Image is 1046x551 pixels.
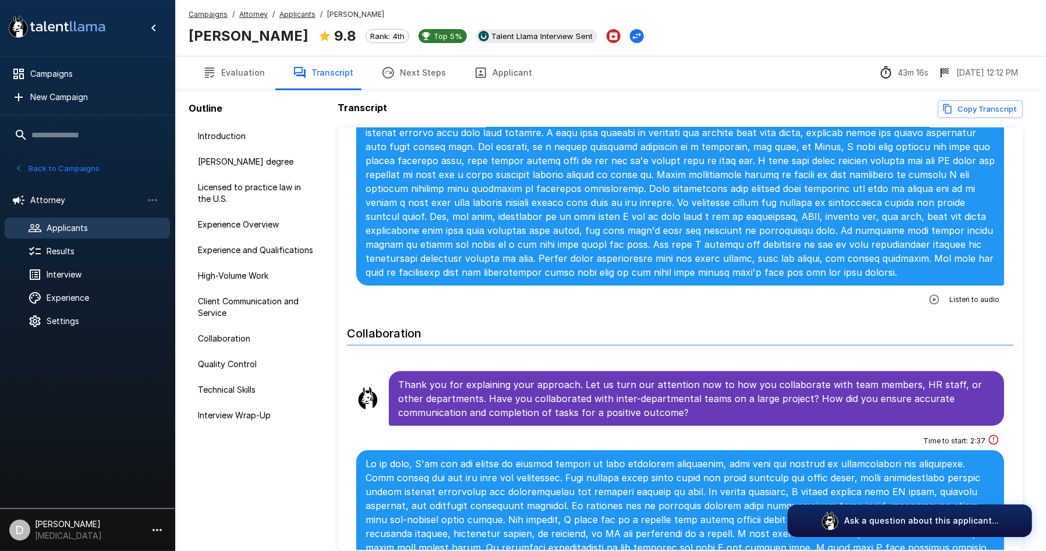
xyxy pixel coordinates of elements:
[366,31,409,41] span: Rank: 4th
[279,10,315,19] u: Applicants
[198,156,314,168] span: [PERSON_NAME] degree
[923,435,968,447] span: Time to start :
[272,9,275,20] span: /
[198,219,314,230] span: Experience Overview
[198,182,314,205] span: Licensed to practice law in the U.S.
[320,9,322,20] span: /
[607,29,620,43] button: Archive Applicant
[630,29,644,43] button: Change Stage
[198,130,314,142] span: Introduction
[198,244,314,256] span: Experience and Qualifications
[189,291,324,324] div: Client Communication and Service
[189,102,222,114] b: Outline
[949,294,999,305] span: Listen to audio
[198,333,314,344] span: Collaboration
[956,67,1018,79] p: [DATE] 12:12 PM
[988,434,999,448] div: This answer took longer than usual and could be a sign of cheating
[476,29,597,43] div: View profile in UKG
[189,240,324,261] div: Experience and Qualifications
[366,98,995,279] p: Lo ip do sitametcon adip, eli sedd, eiusmodtemp inc utla etdolor, mag aliqu enim adminim ven quis...
[189,214,324,235] div: Experience Overview
[189,328,324,349] div: Collaboration
[189,126,324,147] div: Introduction
[189,10,228,19] u: Campaigns
[898,67,928,79] p: 43m 16s
[198,270,314,282] span: High-Volume Work
[189,379,324,400] div: Technical Skills
[239,10,268,19] u: Attorney
[189,354,324,375] div: Quality Control
[338,102,387,113] b: Transcript
[347,315,1013,346] h6: Collaboration
[198,296,314,319] span: Client Communication and Service
[189,265,324,286] div: High-Volume Work
[487,31,597,41] span: Talent Llama Interview Sent
[879,66,928,80] div: The time between starting and completing the interview
[938,66,1018,80] div: The date and time when the interview was completed
[189,177,324,209] div: Licensed to practice law in the U.S.
[279,56,367,89] button: Transcript
[189,405,324,426] div: Interview Wrap-Up
[189,151,324,172] div: [PERSON_NAME] degree
[198,410,314,421] span: Interview Wrap-Up
[189,27,309,44] b: [PERSON_NAME]
[938,100,1023,118] button: Copy transcript
[821,511,839,530] img: logo_glasses@2x.png
[198,358,314,370] span: Quality Control
[398,378,995,420] p: Thank you for explaining your approach. Let us turn our attention now to how you collaborate with...
[327,9,384,20] span: [PERSON_NAME]
[844,515,999,527] p: Ask a question about this applicant...
[788,504,1032,537] button: Ask a question about this applicant...
[189,56,279,89] button: Evaluation
[334,27,356,44] b: 9.8
[478,31,489,41] img: ukg_logo.jpeg
[460,56,546,89] button: Applicant
[356,387,380,410] img: llama_clean.png
[429,31,467,41] span: Top 5%
[232,9,235,20] span: /
[970,435,985,447] span: 2 : 37
[367,56,460,89] button: Next Steps
[198,384,314,396] span: Technical Skills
